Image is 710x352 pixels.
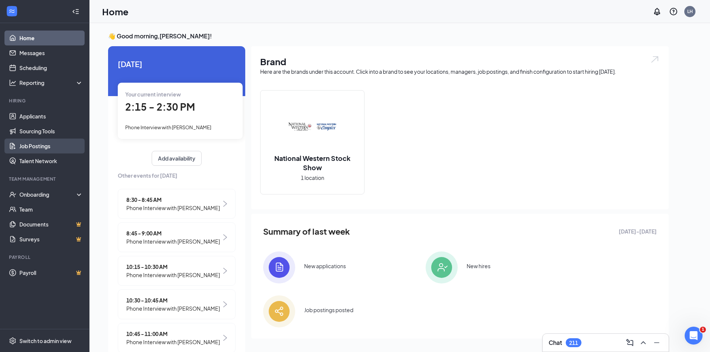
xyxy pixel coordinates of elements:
img: National Western Stock Show [288,103,336,150]
span: Phone Interview with [PERSON_NAME] [126,237,220,245]
div: Hiring [9,98,82,104]
a: Team [19,202,83,217]
div: Payroll [9,254,82,260]
span: 10:15 - 10:30 AM [126,263,220,271]
svg: Settings [9,337,16,345]
a: Job Postings [19,139,83,153]
h3: Chat [549,339,562,347]
div: Job postings posted [304,306,353,314]
span: Phone Interview with [PERSON_NAME] [126,304,220,313]
h3: 👋 Good morning, [PERSON_NAME] ! [108,32,669,40]
iframe: Intercom live chat [685,327,703,345]
button: Add availability [152,151,202,166]
svg: Analysis [9,79,16,86]
span: 1 [700,327,706,333]
span: 2:15 - 2:30 PM [125,101,195,113]
svg: Minimize [652,338,661,347]
div: Onboarding [19,191,77,198]
svg: Collapse [72,8,79,15]
h1: Brand [260,55,660,68]
h1: Home [102,5,129,18]
a: Scheduling [19,60,83,75]
img: icon [263,251,295,283]
span: 8:30 - 8:45 AM [126,196,220,204]
span: 1 location [301,174,324,182]
span: Summary of last week [263,225,350,238]
span: Your current interview [125,91,181,98]
svg: ComposeMessage [625,338,634,347]
button: ComposeMessage [624,337,636,349]
div: Switch to admin view [19,337,72,345]
a: SurveysCrown [19,232,83,247]
h2: National Western Stock Show [261,153,364,172]
div: New applications [304,262,346,270]
span: 10:45 - 11:00 AM [126,330,220,338]
span: [DATE] [118,58,236,70]
span: Phone Interview with [PERSON_NAME] [125,124,211,130]
button: ChevronUp [637,337,649,349]
a: Applicants [19,109,83,124]
a: Sourcing Tools [19,124,83,139]
svg: Notifications [653,7,662,16]
a: DocumentsCrown [19,217,83,232]
a: Talent Network [19,153,83,168]
svg: ChevronUp [639,338,648,347]
span: Phone Interview with [PERSON_NAME] [126,204,220,212]
div: 211 [569,340,578,346]
img: open.6027fd2a22e1237b5b06.svg [650,55,660,64]
span: 10:30 - 10:45 AM [126,296,220,304]
div: Here are the brands under this account. Click into a brand to see your locations, managers, job p... [260,68,660,75]
svg: WorkstreamLogo [8,7,16,15]
a: Messages [19,45,83,60]
div: Team Management [9,176,82,182]
a: Home [19,31,83,45]
div: New hires [467,262,490,270]
button: Minimize [651,337,663,349]
span: Other events for [DATE] [118,171,236,180]
span: [DATE] - [DATE] [619,227,657,235]
a: PayrollCrown [19,265,83,280]
span: Phone Interview with [PERSON_NAME] [126,338,220,346]
span: Phone Interview with [PERSON_NAME] [126,271,220,279]
div: LH [687,8,693,15]
img: icon [263,295,295,327]
span: 8:45 - 9:00 AM [126,229,220,237]
img: icon [426,251,458,283]
svg: QuestionInfo [669,7,678,16]
div: Reporting [19,79,83,86]
svg: UserCheck [9,191,16,198]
